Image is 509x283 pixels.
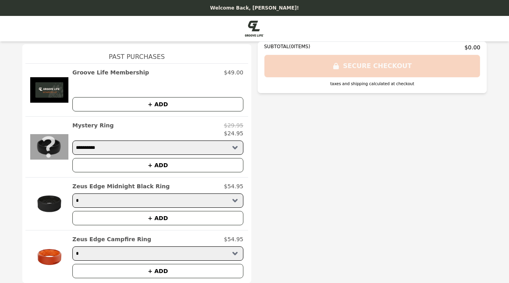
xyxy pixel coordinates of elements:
[72,121,114,129] h2: Mystery Ring
[72,182,170,190] h2: Zeus Edge Midnight Black Ring
[224,68,243,76] p: $49.00
[30,235,68,278] img: Zeus Edge Campfire Ring
[72,211,243,225] button: + ADD
[245,21,264,37] img: Brand Logo
[224,129,243,137] p: $24.95
[264,81,480,87] div: taxes and shipping calculated at checkout
[25,44,248,63] h1: Past Purchases
[30,121,68,172] img: Mystery Ring
[30,182,68,225] img: Zeus Edge Midnight Black Ring
[72,158,243,172] button: + ADD
[224,182,243,190] p: $54.95
[72,141,243,155] select: Select a product variant
[289,44,310,49] span: ( 0 ITEMS)
[72,264,243,278] button: + ADD
[72,97,243,111] button: + ADD
[30,68,68,111] img: Groove Life Membership
[224,235,243,243] p: $54.95
[72,235,151,243] h2: Zeus Edge Campfire Ring
[264,44,289,49] span: SUBTOTAL
[72,68,149,76] h2: Groove Life Membership
[224,121,243,129] p: $29.95
[72,193,243,208] select: Select a product variant
[5,5,504,11] p: Welcome Back, [PERSON_NAME]!
[72,246,243,261] select: Select a product variant
[464,43,480,51] span: $0.00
